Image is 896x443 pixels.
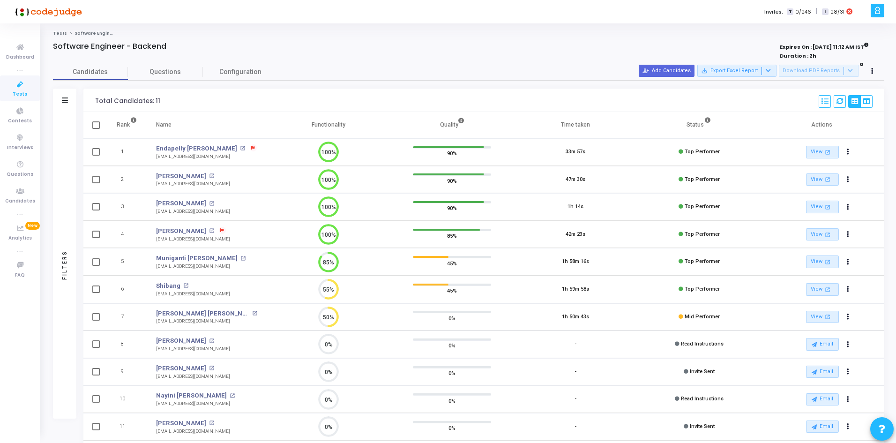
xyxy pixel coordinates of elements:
label: Invites: [764,8,783,16]
span: Analytics [8,234,32,242]
a: [PERSON_NAME] [156,336,206,345]
a: View [806,283,839,296]
div: Name [156,120,172,130]
mat-icon: open_in_new [209,420,214,426]
nav: breadcrumb [53,30,884,37]
span: Configuration [219,67,261,77]
span: Top Performer [685,231,720,237]
button: Actions [842,173,855,186]
th: Status [637,112,761,138]
td: 7 [107,303,147,331]
button: Actions [842,146,855,159]
div: [EMAIL_ADDRESS][DOMAIN_NAME] [156,153,257,160]
div: 42m 23s [566,231,585,239]
div: - [575,423,576,431]
button: Email [806,338,839,350]
span: Invite Sent [690,423,715,429]
span: 45% [447,286,457,295]
mat-icon: open_in_new [824,148,832,156]
td: 11 [107,413,147,441]
button: Actions [842,420,855,433]
td: 9 [107,358,147,386]
strong: Duration : 2h [780,52,816,60]
span: 45% [447,258,457,268]
a: Muniganti [PERSON_NAME] [156,254,238,263]
span: I [822,8,828,15]
td: 1 [107,138,147,166]
div: [EMAIL_ADDRESS][DOMAIN_NAME] [156,263,246,270]
div: [EMAIL_ADDRESS][DOMAIN_NAME] [156,291,230,298]
td: 3 [107,193,147,221]
mat-icon: open_in_new [252,311,257,316]
div: [EMAIL_ADDRESS][DOMAIN_NAME] [156,208,230,215]
mat-icon: open_in_new [209,366,214,371]
span: 0% [448,368,455,378]
div: 1h 59m 58s [562,285,589,293]
div: View Options [848,95,873,108]
span: Invite Sent [690,368,715,375]
span: 90% [447,149,457,158]
button: Export Excel Report [697,65,777,77]
span: Read Instructions [681,396,724,402]
div: - [575,368,576,376]
div: [EMAIL_ADDRESS][DOMAIN_NAME] [156,345,230,353]
mat-icon: open_in_new [824,313,832,321]
a: View [806,255,839,268]
img: logo [12,2,82,21]
a: Nayini [PERSON_NAME] [156,391,227,400]
span: | [816,7,817,16]
a: [PERSON_NAME] [156,226,206,236]
th: Actions [761,112,884,138]
td: 5 [107,248,147,276]
a: [PERSON_NAME] [156,364,206,373]
a: View [806,311,839,323]
div: 1h 50m 43s [562,313,589,321]
a: Endapelly [PERSON_NAME] [156,144,237,153]
a: [PERSON_NAME] [156,419,206,428]
mat-icon: save_alt [701,68,708,74]
td: 2 [107,166,147,194]
button: Email [806,420,839,433]
button: Actions [842,201,855,214]
span: FAQ [15,271,25,279]
td: 6 [107,276,147,303]
span: Top Performer [685,176,720,182]
td: 10 [107,385,147,413]
mat-icon: open_in_new [209,201,214,206]
div: [EMAIL_ADDRESS][DOMAIN_NAME] [156,180,230,188]
mat-icon: open_in_new [824,175,832,183]
mat-icon: open_in_new [183,283,188,288]
div: - [575,395,576,403]
div: 1h 14s [567,203,583,211]
div: 47m 30s [566,176,585,184]
span: Software Engineer - Backend [75,30,143,36]
button: Actions [842,338,855,351]
span: Interviews [7,144,33,152]
span: Questions [128,67,203,77]
div: Total Candidates: 11 [95,98,160,105]
span: 90% [447,203,457,213]
div: 33m 57s [566,148,585,156]
button: Actions [842,310,855,323]
span: 28/31 [830,8,844,16]
button: Download PDF Reports [779,65,859,77]
div: [EMAIL_ADDRESS][DOMAIN_NAME] [156,373,230,380]
span: Tests [13,90,27,98]
span: Top Performer [685,203,720,210]
button: Add Candidates [639,65,694,77]
strong: Expires On : [DATE] 11:12 AM IST [780,41,869,51]
span: Questions [7,171,33,179]
span: T [787,8,793,15]
mat-icon: open_in_new [209,228,214,233]
div: - [575,340,576,348]
th: Rank [107,112,147,138]
div: Filters [60,214,69,317]
mat-icon: open_in_new [824,285,832,293]
mat-icon: open_in_new [209,173,214,179]
a: View [806,173,839,186]
button: Actions [842,255,855,269]
span: Top Performer [685,149,720,155]
button: Email [806,393,839,405]
td: 8 [107,330,147,358]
